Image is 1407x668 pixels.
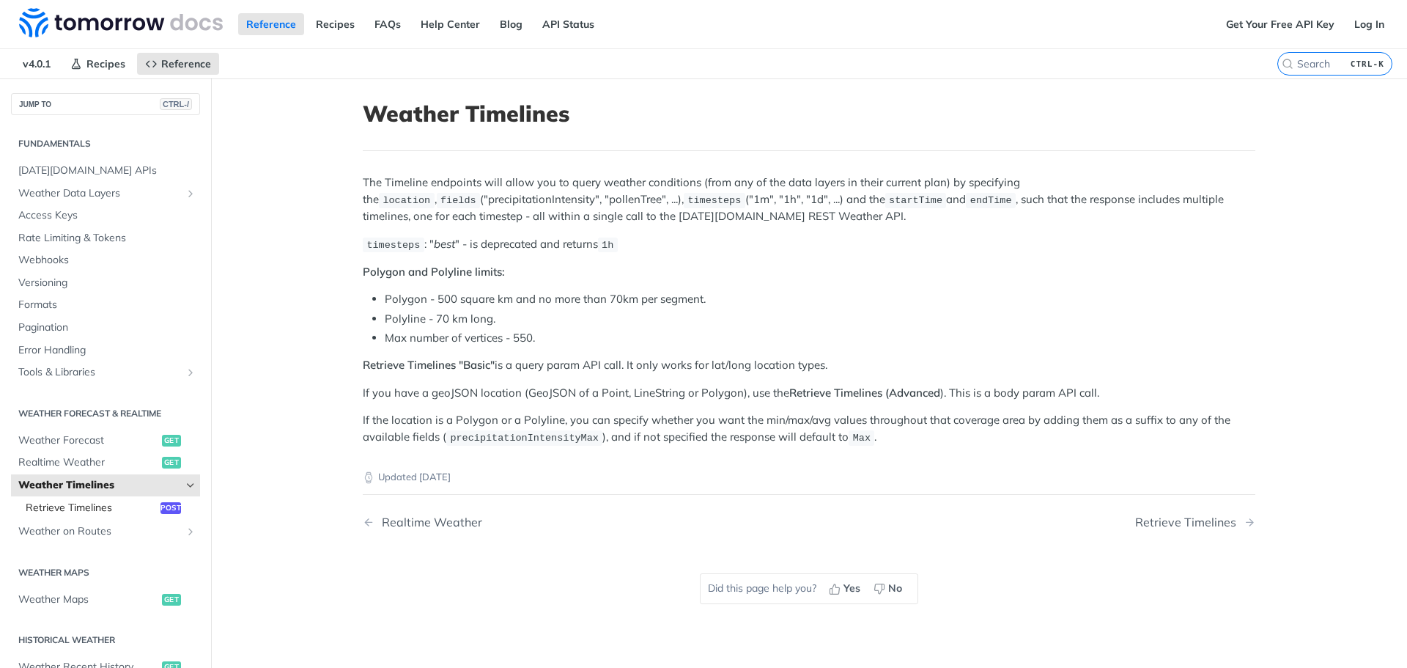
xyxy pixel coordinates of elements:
span: Yes [843,581,860,596]
span: get [162,594,181,606]
nav: Pagination Controls [363,501,1255,544]
h2: Fundamentals [11,137,200,150]
p: The Timeline endpoints will allow you to query weather conditions (from any of the data layers in... [363,175,1255,224]
span: endTime [970,195,1012,206]
span: Versioning [18,276,196,290]
a: Weather Mapsget [11,589,200,611]
a: API Status [534,13,602,35]
a: Recipes [62,53,133,75]
h2: Historical Weather [11,634,200,647]
span: timesteps [687,195,741,206]
div: Realtime Weather [374,515,482,529]
span: Max [853,433,871,444]
span: Webhooks [18,253,196,268]
span: post [160,502,181,514]
a: Rate Limiting & Tokens [11,227,200,249]
a: Webhooks [11,249,200,271]
a: Weather on RoutesShow subpages for Weather on Routes [11,521,200,543]
span: timesteps [366,240,420,251]
a: Tools & LibrariesShow subpages for Tools & Libraries [11,361,200,383]
a: Recipes [308,13,363,35]
a: FAQs [366,13,409,35]
span: Pagination [18,320,196,335]
img: Tomorrow.io Weather API Docs [19,8,223,37]
li: Polyline - 70 km long. [385,311,1255,328]
button: Show subpages for Weather Data Layers [185,188,196,199]
span: Weather on Routes [18,524,181,539]
h2: Weather Maps [11,566,200,579]
a: Formats [11,294,200,316]
a: Get Your Free API Key [1218,13,1343,35]
span: [DATE][DOMAIN_NAME] APIs [18,164,196,178]
button: Hide subpages for Weather Timelines [185,480,196,491]
button: No [868,578,910,600]
span: Access Keys [18,208,196,223]
span: No [888,581,902,596]
strong: Polygon and Polyline limits: [363,265,505,279]
a: [DATE][DOMAIN_NAME] APIs [11,160,200,182]
span: Retrieve Timelines [26,501,157,515]
span: Weather Data Layers [18,186,181,201]
span: Recipes [86,57,125,70]
span: precipitationIntensityMax [450,433,599,444]
div: Did this page help you? [700,573,918,604]
span: location [383,195,430,206]
a: Log In [1346,13,1392,35]
span: v4.0.1 [15,53,59,75]
span: get [162,435,181,447]
h2: Weather Forecast & realtime [11,407,200,420]
kbd: CTRL-K [1347,56,1388,71]
button: Show subpages for Tools & Libraries [185,367,196,378]
span: fields [440,195,476,206]
a: Weather Data LayersShow subpages for Weather Data Layers [11,183,200,205]
span: 1h [602,240,613,251]
a: Realtime Weatherget [11,452,200,474]
p: If you have a geoJSON location (GeoJSON of a Point, LineString or Polygon), use the ). This is a ... [363,385,1255,402]
div: Retrieve Timelines [1135,515,1244,529]
a: Access Keys [11,205,200,227]
span: Tools & Libraries [18,365,181,380]
span: Rate Limiting & Tokens [18,231,196,246]
a: Help Center [413,13,488,35]
span: get [162,457,181,469]
a: Previous Page: Realtime Weather [363,515,745,529]
li: Max number of vertices - 550. [385,330,1255,347]
a: Pagination [11,317,200,339]
button: JUMP TOCTRL-/ [11,93,200,115]
span: startTime [889,195,942,206]
li: Polygon - 500 square km and no more than 70km per segment. [385,291,1255,308]
p: If the location is a Polygon or a Polyline, you can specify whether you want the min/max/avg valu... [363,412,1255,446]
a: Weather Forecastget [11,430,200,452]
button: Yes [824,578,868,600]
button: Show subpages for Weather on Routes [185,526,196,537]
span: Reference [161,57,211,70]
span: CTRL-/ [160,98,192,110]
strong: Retrieve Timelines (Advanced [789,386,940,400]
a: Next Page: Retrieve Timelines [1135,515,1255,529]
a: Error Handling [11,339,200,361]
svg: Search [1282,58,1293,70]
span: Weather Maps [18,592,158,607]
p: is a query param API call. It only works for lat/long location types. [363,357,1255,374]
a: Reference [137,53,219,75]
span: Weather Timelines [18,478,181,493]
a: Retrieve Timelinespost [18,497,200,519]
span: Error Handling [18,343,196,358]
strong: Retrieve Timelines "Basic" [363,358,495,372]
span: Weather Forecast [18,433,158,448]
h1: Weather Timelines [363,100,1255,127]
p: Updated [DATE] [363,470,1255,485]
a: Blog [492,13,531,35]
a: Reference [238,13,304,35]
em: best [434,237,455,251]
a: Weather TimelinesHide subpages for Weather Timelines [11,474,200,496]
span: Formats [18,298,196,312]
a: Versioning [11,272,200,294]
p: : " " - is deprecated and returns [363,236,1255,253]
span: Realtime Weather [18,455,158,470]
